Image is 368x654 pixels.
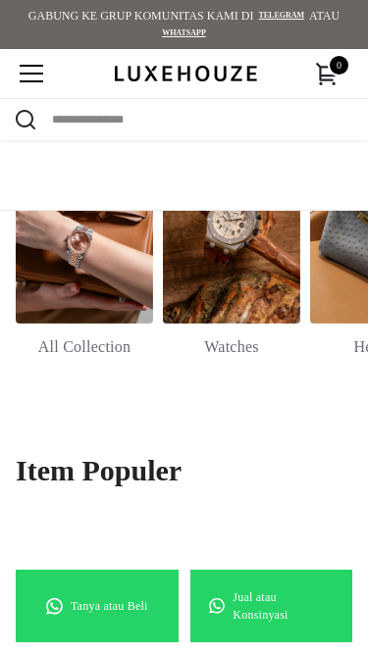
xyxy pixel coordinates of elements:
[16,452,182,489] span: Item Populer
[258,7,309,25] a: Telegram
[16,570,179,642] a: Tanya atau Beli
[337,56,342,75] span: 0
[20,62,43,85] a: menu
[162,25,211,42] a: Whatsapp
[233,588,334,624] p: Jual atau Konsinyasi
[308,105,352,134] button: Cari
[190,570,353,642] a: Jual atau Konsinyasi
[71,597,148,615] p: Tanya atau Beli
[10,2,358,47] div: GABUNG KE GRUP KOMUNITAS KAMI DI atau
[38,338,131,355] span: All Collection
[204,338,258,355] span: Watches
